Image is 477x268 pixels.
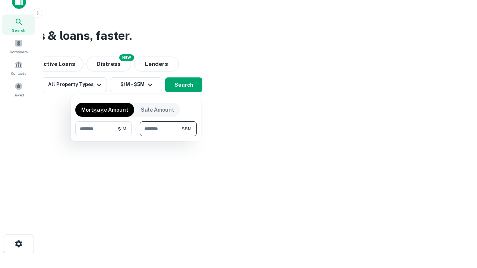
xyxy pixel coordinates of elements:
[181,125,192,132] span: $5M
[440,208,477,244] iframe: Chat Widget
[81,106,128,114] p: Mortgage Amount
[118,125,126,132] span: $1M
[135,121,137,136] div: -
[141,106,174,114] p: Sale Amount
